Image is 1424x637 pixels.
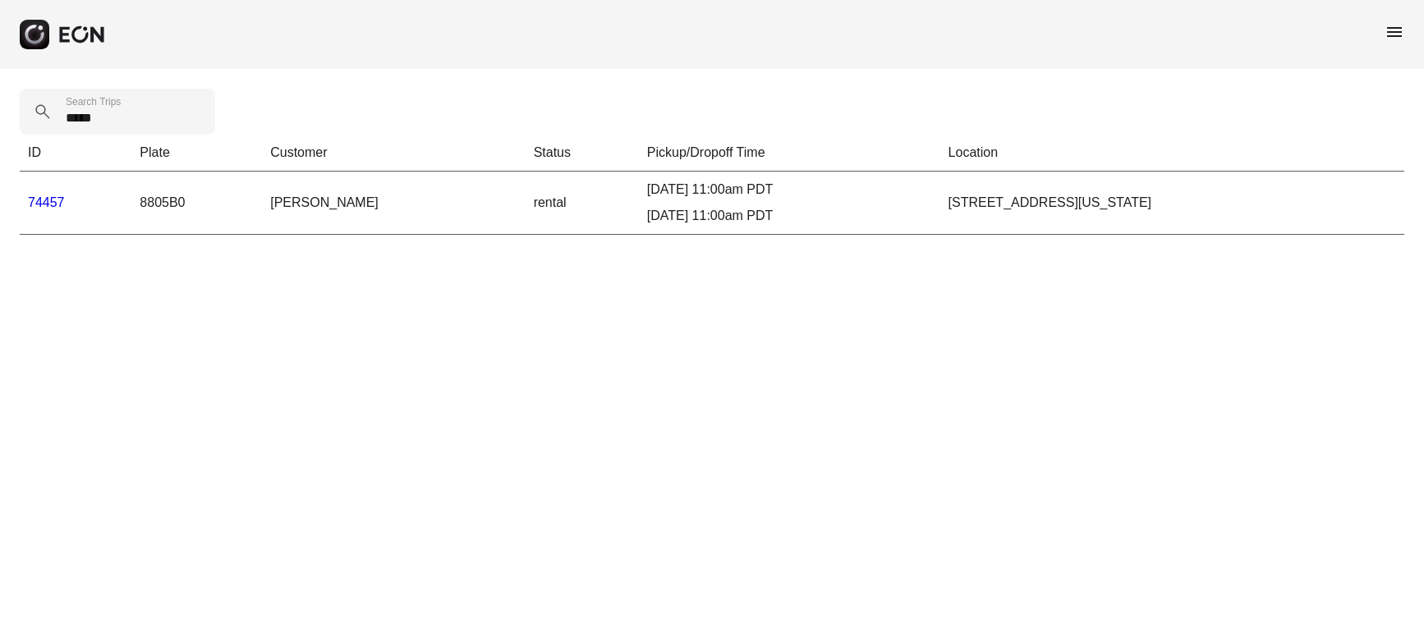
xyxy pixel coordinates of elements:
[526,135,639,172] th: Status
[20,135,131,172] th: ID
[639,135,940,172] th: Pickup/Dropoff Time
[131,172,262,235] td: 8805B0
[131,135,262,172] th: Plate
[647,180,932,199] div: [DATE] 11:00am PDT
[526,172,639,235] td: rental
[940,172,1404,235] td: [STREET_ADDRESS][US_STATE]
[1385,22,1404,42] span: menu
[940,135,1404,172] th: Location
[647,206,932,226] div: [DATE] 11:00am PDT
[28,195,65,209] a: 74457
[262,172,525,235] td: [PERSON_NAME]
[66,95,121,108] label: Search Trips
[262,135,525,172] th: Customer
